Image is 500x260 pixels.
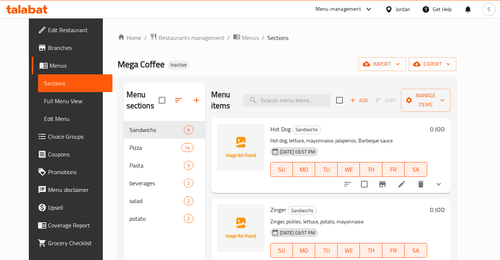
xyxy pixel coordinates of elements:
a: Full Menu View [38,92,112,110]
button: sort-choices [339,175,357,193]
span: Edit Restaurant [48,26,107,34]
span: 2 [184,215,193,222]
a: Coupons [32,145,112,163]
p: Hot dog, lettuce, mayonnaise, jalapenos, Barbeque sauce [270,136,427,145]
h2: Menu sections [126,89,159,111]
span: TH [363,245,379,256]
span: WE [341,164,357,175]
span: SA [408,245,424,256]
div: Sandwichs [292,125,321,134]
div: salad2 [124,192,205,210]
span: potato [129,214,184,223]
span: SU [274,164,290,175]
span: Choice Groups [48,132,107,141]
div: beverages2 [124,174,205,192]
div: items [184,179,193,188]
span: FR [385,245,402,256]
span: Promotions [48,168,107,176]
button: TH [360,162,382,177]
a: Edit Menu [38,110,112,128]
span: Coupons [48,150,107,159]
span: Add item [347,95,371,106]
span: [DATE] 03:57 PM [277,148,318,155]
span: Zinger [270,204,286,215]
span: Menu disclaimer [48,185,107,194]
div: Inactive [168,61,190,70]
span: Manage items [407,91,445,109]
div: Pasta5 [124,156,205,174]
button: export [409,57,456,71]
div: Sandwichs [288,206,317,215]
span: 5 [184,162,193,169]
div: potato2 [124,210,205,227]
button: Manage items [401,89,450,112]
span: Upsell [48,203,107,212]
span: SU [274,245,290,256]
div: Jordan [396,5,410,13]
span: Select section first [371,95,401,106]
span: 2 [184,180,193,187]
img: Hot Dog [217,124,264,171]
div: items [184,214,193,223]
button: TU [315,243,337,258]
span: Pasta [129,161,184,170]
span: Sandwichs [293,125,321,134]
button: MO [293,162,315,177]
span: Restaurants management [159,33,224,42]
h2: Menu items [211,89,234,111]
span: Sections [267,33,288,42]
li: / [144,33,147,42]
span: 6 [184,126,193,134]
button: SA [405,162,427,177]
a: Restaurants management [150,33,224,43]
button: FR [382,162,405,177]
span: Mega Coffee [118,56,165,72]
a: Choice Groups [32,128,112,145]
button: SU [270,162,293,177]
a: Branches [32,39,112,57]
a: Coverage Report [32,216,112,234]
span: Sort sections [170,91,187,109]
button: TU [315,162,337,177]
div: Menu-management [315,5,361,14]
a: Upsell [32,199,112,216]
button: SU [270,243,293,258]
span: Select to update [357,176,372,192]
span: Branches [48,43,107,52]
button: Add section [187,91,205,109]
span: beverages [129,179,184,188]
div: Sandwichs6 [124,121,205,139]
span: Sandwichs [288,206,316,215]
span: SA [408,164,424,175]
div: Sandwichs [129,125,184,134]
nav: Menu sections [124,118,205,230]
span: S [487,5,490,13]
span: Menus [50,61,107,70]
span: Coverage Report [48,221,107,230]
div: items [184,125,193,134]
div: salad [129,196,184,205]
span: 2 [184,197,193,205]
p: Zinger, pickles, lettuce, potato, mayonnaise [270,217,427,226]
h6: 0 JOD [430,124,445,134]
button: Branch-specific-item [374,175,391,193]
div: items [181,143,193,152]
h6: 0 JOD [430,205,445,215]
li: / [227,33,230,42]
span: Menus [242,33,259,42]
span: Grocery Checklist [48,239,107,247]
li: / [262,33,264,42]
span: Full Menu View [44,97,107,105]
nav: breadcrumb [118,33,456,43]
button: TH [360,243,382,258]
a: Menus [233,33,259,43]
div: items [184,161,193,170]
span: FR [385,164,402,175]
span: Hot Dog [270,124,291,135]
a: Menus [32,57,112,74]
span: TU [318,164,334,175]
a: Edit menu item [397,180,406,189]
span: import [364,60,400,69]
span: 14 [182,144,193,151]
